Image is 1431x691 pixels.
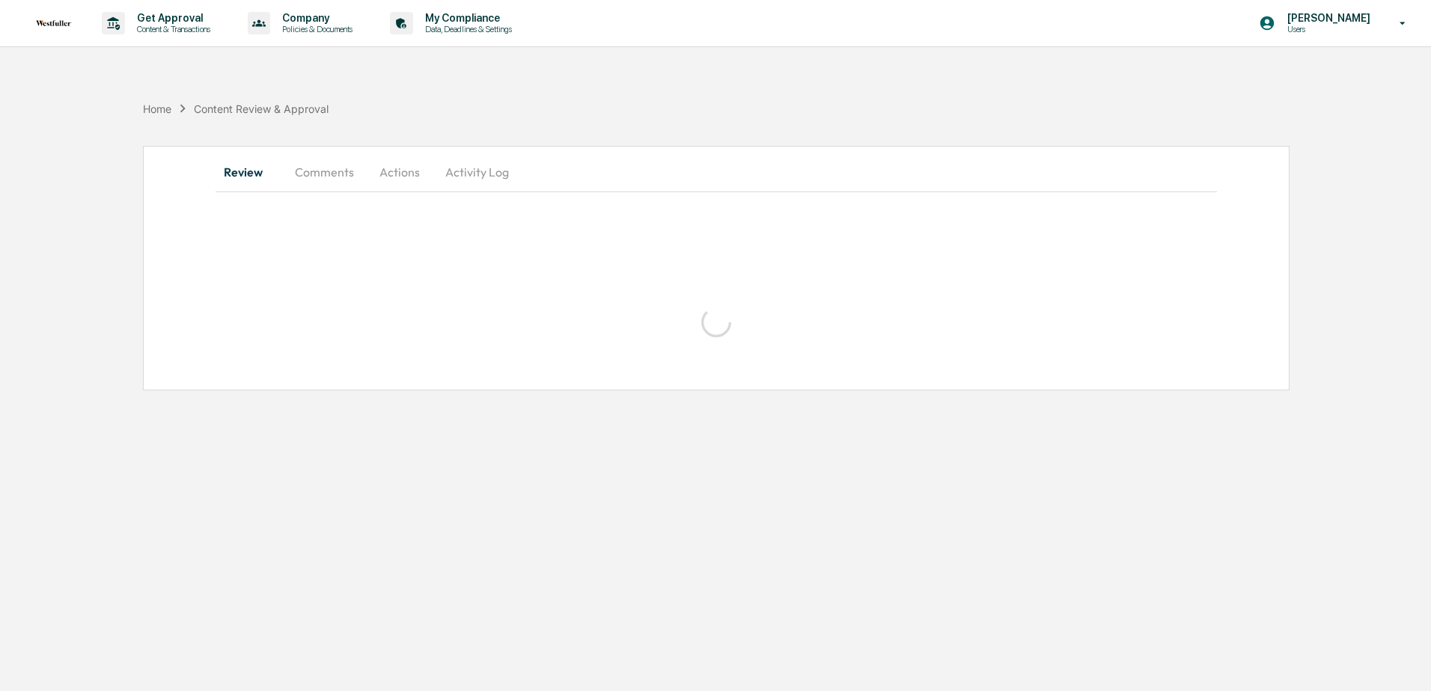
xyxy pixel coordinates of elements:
[283,154,366,190] button: Comments
[36,20,72,26] img: logo
[413,24,519,34] p: Data, Deadlines & Settings
[1275,12,1378,24] p: [PERSON_NAME]
[433,154,521,190] button: Activity Log
[366,154,433,190] button: Actions
[270,12,360,24] p: Company
[143,102,171,115] div: Home
[194,102,329,115] div: Content Review & Approval
[1275,24,1378,34] p: Users
[270,24,360,34] p: Policies & Documents
[413,12,519,24] p: My Compliance
[125,12,218,24] p: Get Approval
[216,154,283,190] button: Review
[216,154,1217,190] div: secondary tabs example
[125,24,218,34] p: Content & Transactions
